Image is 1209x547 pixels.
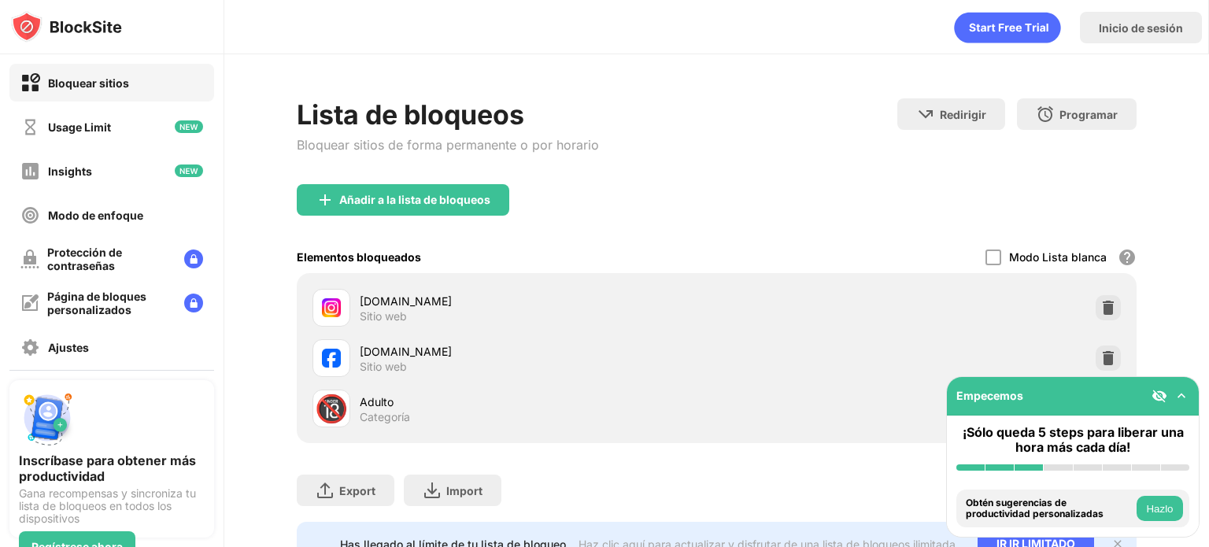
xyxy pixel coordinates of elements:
img: customize-block-page-off.svg [20,294,39,312]
div: Obtén sugerencias de productividad personalizadas [966,497,1133,520]
div: Empecemos [956,389,1023,402]
div: Página de bloques personalizados [47,290,172,316]
div: [DOMAIN_NAME] [360,293,716,309]
div: Elementos bloqueados [297,250,421,264]
div: Bloquear sitios [48,76,129,90]
div: Usage Limit [48,120,111,134]
div: Insights [48,164,92,178]
img: omni-setup-toggle.svg [1174,388,1189,404]
div: Categoría [360,410,410,424]
div: Modo Lista blanca [1009,250,1107,264]
div: Protección de contraseñas [47,246,172,272]
img: logo-blocksite.svg [11,11,122,43]
div: Redirigir [940,108,986,121]
div: Gana recompensas y sincroniza tu lista de bloqueos en todos los dispositivos [19,487,205,525]
div: Inscríbase para obtener más productividad [19,453,205,484]
img: insights-off.svg [20,161,40,181]
img: time-usage-off.svg [20,117,40,137]
button: Hazlo [1137,496,1183,521]
div: Export [339,484,375,497]
img: focus-off.svg [20,205,40,225]
img: new-icon.svg [175,164,203,177]
div: Lista de bloqueos [297,98,599,131]
img: password-protection-off.svg [20,249,39,268]
div: Modo de enfoque [48,209,143,222]
img: favicons [322,298,341,317]
img: settings-off.svg [20,338,40,357]
div: Inicio de sesión [1099,21,1183,35]
div: Bloquear sitios de forma permanente o por horario [297,137,599,153]
div: Adulto [360,394,716,410]
div: Sitio web [360,309,407,323]
img: new-icon.svg [175,120,203,133]
img: block-on.svg [20,73,40,93]
div: Sitio web [360,360,407,374]
img: eye-not-visible.svg [1152,388,1167,404]
div: 🔞 [315,393,348,425]
div: animation [954,12,1061,43]
div: Ajustes [48,341,89,354]
img: lock-menu.svg [184,294,203,312]
div: [DOMAIN_NAME] [360,343,716,360]
div: Import [446,484,482,497]
div: ¡Sólo queda 5 steps para liberar una hora más cada día! [956,425,1189,455]
img: push-signup.svg [19,390,76,446]
img: lock-menu.svg [184,249,203,268]
div: Añadir a la lista de bloqueos [339,194,490,206]
img: favicons [322,349,341,368]
div: Programar [1059,108,1118,121]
